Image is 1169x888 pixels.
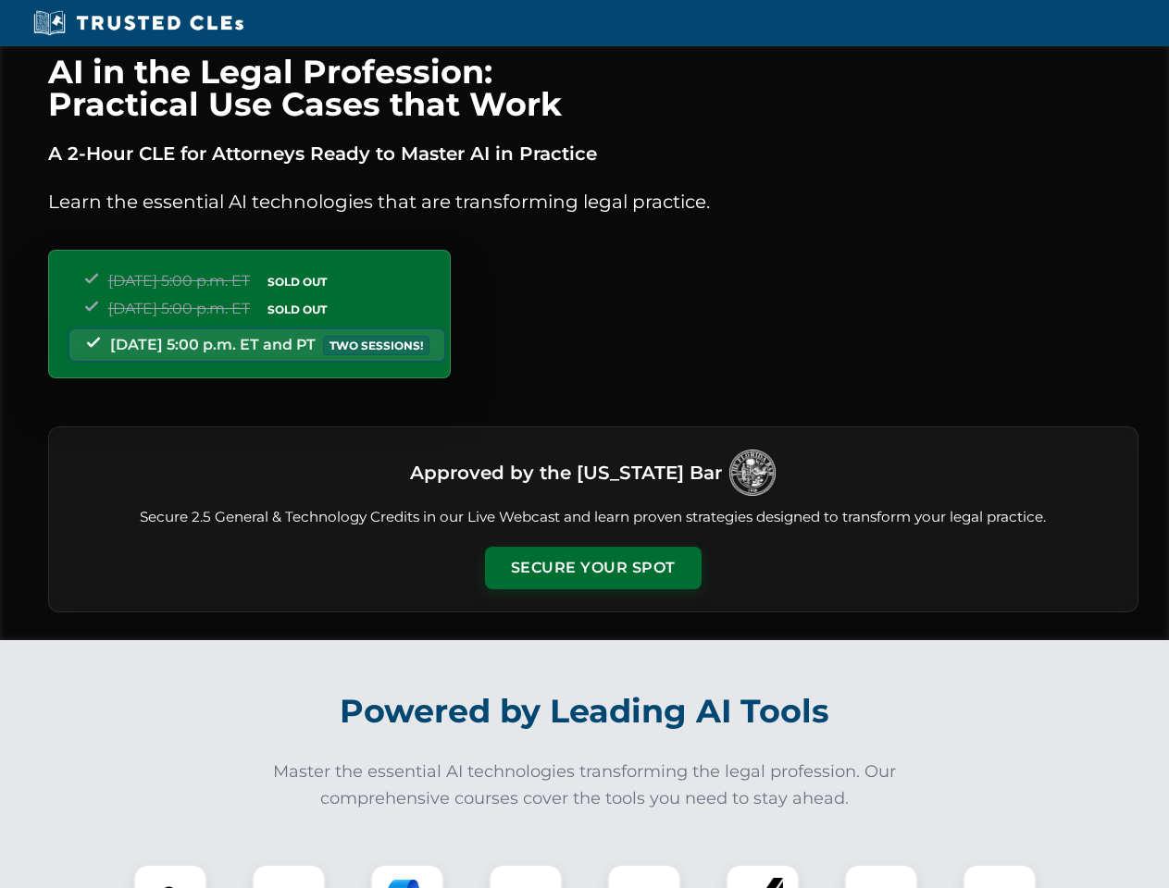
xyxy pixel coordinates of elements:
p: Learn the essential AI technologies that are transforming legal practice. [48,187,1138,216]
span: SOLD OUT [261,300,333,319]
img: Logo [729,450,776,496]
span: [DATE] 5:00 p.m. ET [108,300,250,317]
p: Secure 2.5 General & Technology Credits in our Live Webcast and learn proven strategies designed ... [71,507,1115,528]
img: Trusted CLEs [28,9,249,37]
button: Secure Your Spot [485,547,702,589]
span: [DATE] 5:00 p.m. ET [108,272,250,290]
p: A 2-Hour CLE for Attorneys Ready to Master AI in Practice [48,139,1138,168]
p: Master the essential AI technologies transforming the legal profession. Our comprehensive courses... [261,758,909,812]
span: SOLD OUT [261,272,333,291]
h1: AI in the Legal Profession: Practical Use Cases that Work [48,55,1138,120]
h3: Approved by the [US_STATE] Bar [410,456,722,489]
h2: Powered by Leading AI Tools [72,679,1098,744]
